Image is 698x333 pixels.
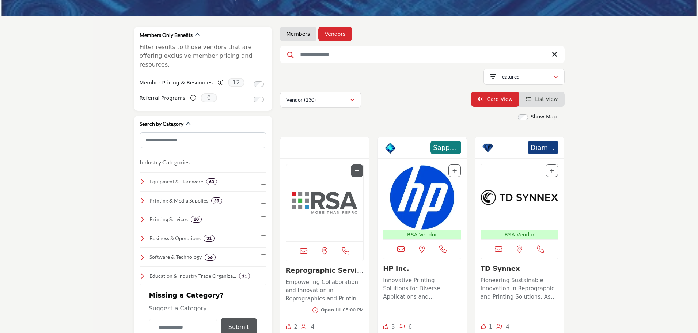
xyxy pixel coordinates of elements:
span: 1 [489,323,493,330]
span: Suggest a Category [149,305,207,312]
a: Vendors [325,30,345,38]
h4: Equipment & Hardware : Top-quality printers, copiers, and finishing equipment to enhance efficien... [149,178,203,185]
span: 6 [409,323,412,330]
li: List View [519,92,565,107]
input: Select Printing Services checkbox [261,216,266,222]
span: Open [321,307,334,313]
button: Opentill 05:00 PM [312,307,364,313]
a: Add To List [355,168,359,174]
span: Card View [487,96,512,102]
input: Select Business & Operations checkbox [261,235,266,241]
h3: HP Inc. [383,265,461,273]
a: View Card [478,96,513,102]
div: 55 Results For Printing & Media Supplies [211,197,222,204]
p: Pioneering Sustainable Innovation in Reprographic and Printing Solutions. As an established leade... [481,276,559,301]
h2: Search by Category [140,120,183,128]
span: 3 [391,323,395,330]
input: Search Category [140,132,266,148]
h4: Business & Operations: Essential resources for financial management, marketing, and operations to... [149,235,201,242]
i: Likes [383,324,388,329]
img: HP Inc. [383,164,461,230]
p: Innovative Printing Solutions for Diverse Applications and Exceptional Results Operating at the f... [383,276,461,301]
img: Diamond Badge Icon [482,143,493,154]
button: Industry Categories [140,158,190,167]
a: HP Inc. [383,265,409,272]
label: Member Pricing & Resources [140,76,213,89]
li: Card View [471,92,519,107]
span: 4 [311,323,315,330]
img: Sapphire Badge Icon [385,143,396,154]
input: Switch to Referral Programs [254,97,264,102]
a: Members [287,30,310,38]
label: Referral Programs [140,92,186,105]
div: Followers [301,323,315,331]
b: 11 [242,273,247,279]
span: List View [535,96,558,102]
input: Select Printing & Media Supplies checkbox [261,198,266,204]
span: 0 [201,93,217,102]
h4: Education & Industry Trade Organizations: Connect with industry leaders, trade groups, and profes... [149,272,236,280]
div: 60 Results For Equipment & Hardware [206,178,217,185]
input: Search Keyword [280,46,565,63]
p: Filter results to those vendors that are offering exclusive member pricing and resources. [140,43,266,69]
label: Show Map [531,113,557,121]
i: Likes [286,324,291,329]
img: Reprographic Services Association (RSA) [286,164,364,241]
p: RSA Vendor [482,231,557,239]
button: Featured [483,69,565,85]
span: 12 [228,78,244,87]
h2: Members Only Benefits [140,31,193,39]
input: Select Equipment & Hardware checkbox [261,179,266,185]
p: Featured [499,73,520,80]
a: Empowering Collaboration and Innovation in Reprographics and Printing Across [GEOGRAPHIC_DATA] In... [286,276,364,303]
div: Followers [496,323,509,331]
a: Open Listing in new tab [286,164,364,241]
a: View List [526,96,558,102]
input: Switch to Member Pricing & Resources [254,81,264,87]
a: Reprographic Service... [286,266,363,282]
a: Add To List [550,168,554,174]
a: Pioneering Sustainable Innovation in Reprographic and Printing Solutions. As an established leade... [481,275,559,301]
h3: Reprographic Services Association (RSA) [286,266,364,275]
div: 56 Results For Software & Technology [205,254,216,261]
span: 2 [294,323,297,330]
b: 60 [194,217,199,222]
i: Like [481,324,486,329]
a: TD Synnex [481,265,520,272]
img: TD Synnex [481,164,558,230]
span: Sapphire [433,143,459,152]
p: RSA Vendor [385,231,459,239]
a: Add To List [452,168,457,174]
a: Open Listing in new tab [481,164,558,239]
div: Followers [399,323,412,331]
h2: Missing a Category? [149,291,257,304]
p: Empowering Collaboration and Innovation in Reprographics and Printing Across [GEOGRAPHIC_DATA] In... [286,278,364,303]
div: till 05:00 PM [321,307,364,313]
input: Select Software & Technology checkbox [261,254,266,260]
b: 60 [209,179,214,184]
a: Open Listing in new tab [383,164,461,239]
div: 60 Results For Printing Services [191,216,202,223]
h4: Printing & Media Supplies: A wide range of high-quality paper, films, inks, and specialty materia... [149,197,208,204]
h4: Printing Services: Professional printing solutions, including large-format, digital, and offset p... [149,216,188,223]
b: 56 [208,255,213,260]
input: Select Education & Industry Trade Organizations checkbox [261,273,266,279]
h3: TD Synnex [481,265,559,273]
p: Vendor (130) [286,96,316,103]
span: 4 [506,323,509,330]
div: 11 Results For Education & Industry Trade Organizations [239,273,250,279]
b: 31 [206,236,212,241]
button: Vendor (130) [280,92,361,108]
a: Innovative Printing Solutions for Diverse Applications and Exceptional Results Operating at the f... [383,275,461,301]
h4: Software & Technology: Advanced software and digital tools for print management, automation, and ... [149,253,202,261]
div: 31 Results For Business & Operations [204,235,215,242]
b: 55 [214,198,219,203]
span: Diamond [530,143,556,152]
